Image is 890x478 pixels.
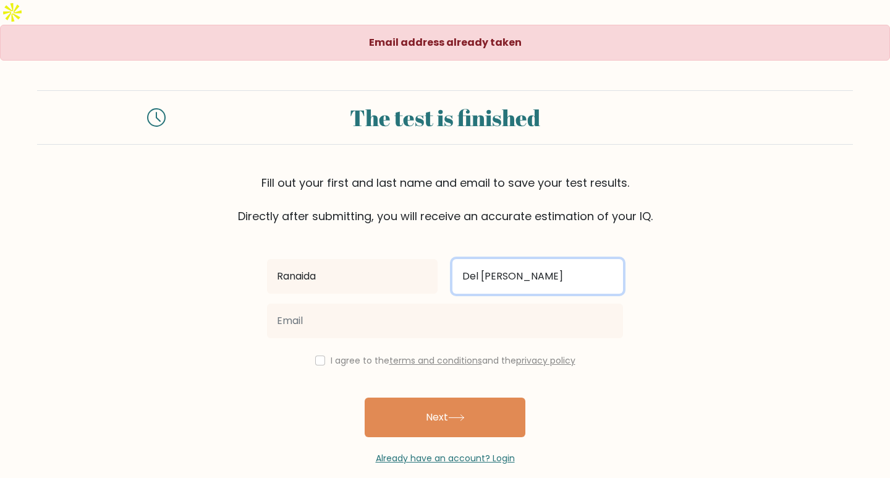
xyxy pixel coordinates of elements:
input: Last name [452,259,623,294]
a: terms and conditions [389,354,482,367]
a: Already have an account? Login [376,452,515,464]
input: First name [267,259,438,294]
label: I agree to the and the [331,354,575,367]
div: Fill out your first and last name and email to save your test results. Directly after submitting,... [37,174,853,224]
div: The test is finished [180,101,710,134]
input: Email [267,304,623,338]
a: privacy policy [516,354,575,367]
strong: Email address already taken [369,35,522,49]
button: Next [365,398,525,437]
